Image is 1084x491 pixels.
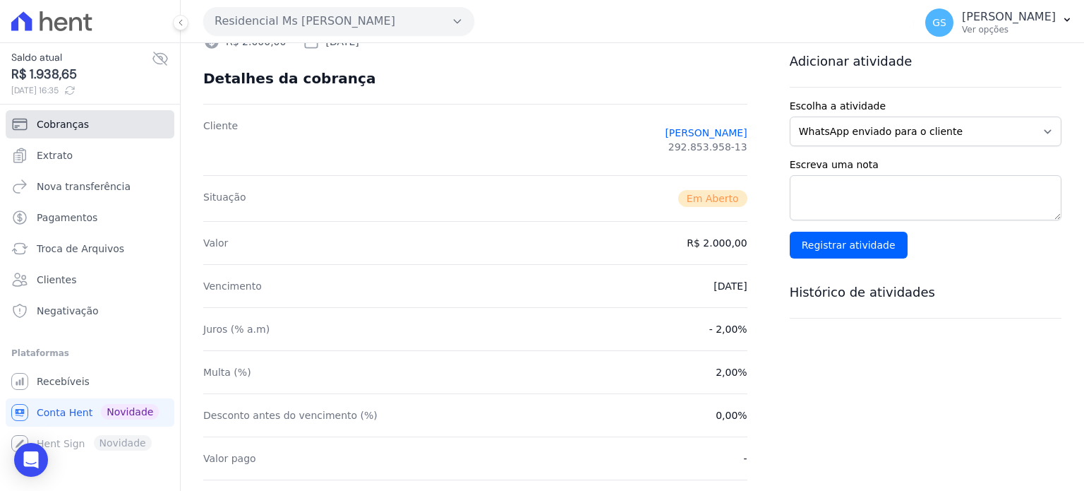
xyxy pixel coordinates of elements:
div: Plataformas [11,345,169,362]
span: Saldo atual [11,50,152,65]
label: Escolha a atividade [790,99,1061,114]
a: Cobranças [6,110,174,138]
a: Conta Hent Novidade [6,398,174,427]
input: Registrar atividade [790,232,908,259]
dd: R$ 2.000,00 [687,236,747,250]
a: Pagamentos [6,203,174,232]
dd: 2,00% [716,365,747,379]
span: Pagamentos [37,211,97,225]
dt: Vencimento [203,279,262,293]
div: Open Intercom Messenger [14,443,48,477]
p: Ver opções [962,24,1056,35]
dd: - [744,451,747,466]
span: 292.853.958-13 [668,140,747,154]
dt: Valor [203,236,228,250]
a: Nova transferência [6,172,174,201]
dt: Multa (%) [203,365,251,379]
h3: Histórico de atividades [790,284,1061,301]
span: R$ 1.938,65 [11,65,152,84]
span: Em Aberto [678,190,747,207]
a: Troca de Arquivos [6,235,174,263]
button: GS [PERSON_NAME] Ver opções [914,3,1084,42]
span: Troca de Arquivos [37,242,124,256]
dd: - 2,00% [709,322,747,336]
dt: Desconto antes do vencimento (%) [203,408,378,422]
label: Escreva uma nota [790,158,1061,172]
dd: 0,00% [716,408,747,422]
button: Residencial Ms [PERSON_NAME] [203,7,474,35]
h3: Adicionar atividade [790,53,1061,70]
dd: [DATE] [713,279,747,293]
a: Recebíveis [6,367,174,396]
span: Extrato [37,148,73,162]
a: Negativação [6,297,174,325]
a: Extrato [6,141,174,170]
dt: Situação [203,190,246,207]
span: Novidade [101,404,159,420]
span: Clientes [37,273,76,287]
p: [PERSON_NAME] [962,10,1056,24]
dt: Cliente [203,119,238,161]
span: Cobranças [37,117,89,131]
nav: Sidebar [11,110,169,458]
span: Negativação [37,304,99,318]
span: [DATE] 16:35 [11,84,152,97]
dt: Juros (% a.m) [203,322,270,336]
div: Detalhes da cobrança [203,70,375,87]
a: [PERSON_NAME] [665,126,747,140]
dt: Valor pago [203,451,256,466]
span: Recebíveis [37,374,90,389]
a: Clientes [6,266,174,294]
span: Conta Hent [37,406,92,420]
span: GS [932,18,946,28]
span: Nova transferência [37,179,131,194]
